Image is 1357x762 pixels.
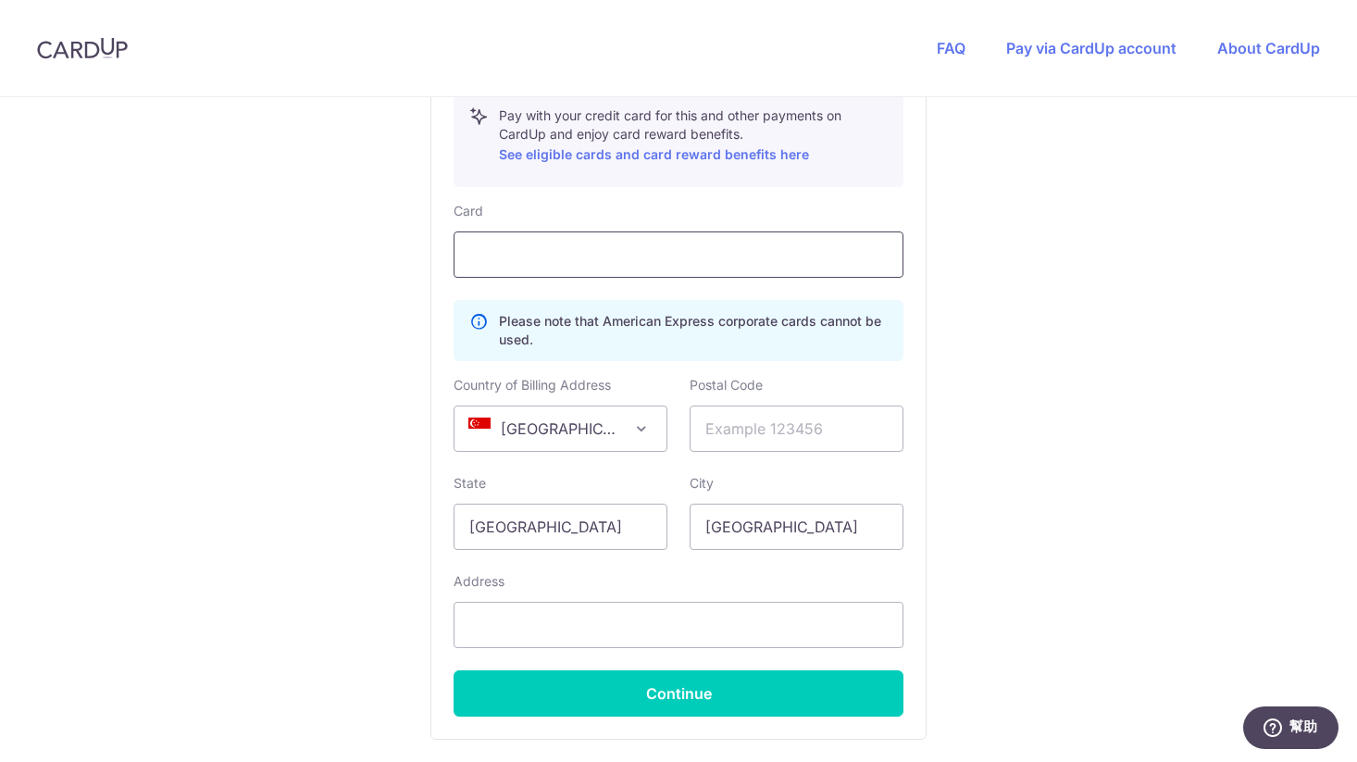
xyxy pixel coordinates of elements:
label: Country of Billing Address [454,376,611,394]
a: Pay via CardUp account [1006,39,1176,57]
p: Please note that American Express corporate cards cannot be used. [499,312,888,349]
p: Pay with your credit card for this and other payments on CardUp and enjoy card reward benefits. [499,106,888,166]
label: City [690,474,714,493]
span: Singapore [454,406,667,452]
iframe: Secure card payment input frame [469,244,888,266]
input: Example 123456 [690,406,903,452]
span: Singapore [454,406,666,451]
label: Address [454,572,504,591]
button: Continue [454,670,903,717]
label: Postal Code [690,376,763,394]
a: FAQ [937,39,965,57]
a: About CardUp [1217,39,1320,57]
a: See eligible cards and card reward benefits here [499,146,809,162]
label: State [454,474,486,493]
img: CardUp [37,37,128,59]
label: Card [454,202,483,220]
iframe: 開啟您可用於找到更多資訊的 Widget [1242,706,1338,753]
